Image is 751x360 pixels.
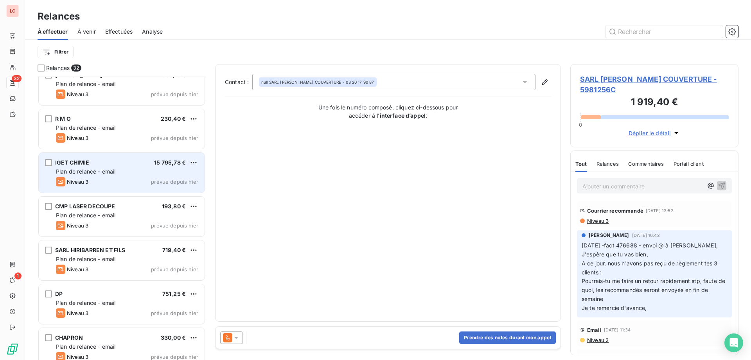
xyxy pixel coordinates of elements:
span: [DATE] 11:34 [604,328,631,332]
h3: 1 919,40 € [580,95,729,111]
span: Email [587,327,602,333]
span: prévue depuis hier [151,354,198,360]
span: [DATE] 13:53 [646,208,674,213]
span: J'espère que tu vas bien, [582,251,648,258]
span: SARL HIRIBARREN ET FILS [55,247,125,253]
span: prévue depuis hier [151,266,198,272]
span: CMP LASER DECOUPE [55,203,115,210]
span: Niveau 3 [67,135,88,141]
button: Déplier le détail [626,129,683,138]
span: null SARL [PERSON_NAME] COUVERTURE [261,79,341,85]
span: À effectuer [38,28,68,36]
span: 330,00 € [161,334,186,341]
div: - 03 20 17 90 87 [261,79,374,85]
span: 15 795,78 € [154,159,186,166]
span: R M O [55,115,71,122]
button: Prendre des notes durant mon appel [459,331,556,344]
span: À venir [77,28,96,36]
h3: Relances [38,9,80,23]
span: prévue depuis hier [151,222,198,229]
span: 719,40 € [162,247,186,253]
span: Niveau 3 [586,218,609,224]
span: Niveau 3 [67,91,88,97]
span: prévue depuis hier [151,310,198,316]
span: 230,40 € [161,115,186,122]
span: Niveau 2 [586,337,609,343]
span: 751,25 € [162,290,186,297]
span: Plan de relance - email [56,168,115,175]
div: LC [6,5,19,17]
span: Commentaires [628,161,664,167]
span: Plan de relance - email [56,343,115,350]
span: Plan de relance - email [56,212,115,219]
img: Logo LeanPay [6,343,19,355]
span: Plan de relance - email [56,256,115,262]
span: [PERSON_NAME] [589,232,629,239]
strong: interface d’appel [380,112,426,119]
span: prévue depuis hier [151,91,198,97]
span: Niveau 3 [67,179,88,185]
span: Analyse [142,28,163,36]
span: Niveau 3 [67,310,88,316]
label: Contact : [225,78,252,86]
span: 32 [12,75,22,82]
div: Open Intercom Messenger [724,333,743,352]
input: Rechercher [605,25,723,38]
span: Niveau 3 [67,354,88,360]
span: Effectuées [105,28,133,36]
span: prévue depuis hier [151,179,198,185]
div: grid [38,77,206,360]
span: 193,80 € [162,203,186,210]
span: Pourrais-tu me faire un retour rapidement stp, faute de quoi, les recommandés seront envoyés en f... [582,278,727,302]
span: Plan de relance - email [56,124,115,131]
span: 0 [579,122,582,128]
span: DP [55,290,63,297]
span: CHAPRON [55,334,83,341]
span: Courrier recommandé [587,208,643,214]
span: Plan de relance - email [56,81,115,87]
span: [DATE] -fact 476688 - envoi @ à [PERSON_NAME], [582,242,718,249]
span: Tout [575,161,587,167]
span: Je te remercie d'avance, [582,304,647,311]
span: Portail client [674,161,704,167]
span: Relances [46,64,70,72]
button: Filtrer [38,46,74,58]
span: IGET CHIMIE [55,159,90,166]
span: SARL [PERSON_NAME] COUVERTURE - 5981256C [580,74,729,95]
span: Niveau 3 [67,266,88,272]
span: Relances [596,161,619,167]
span: prévue depuis hier [151,135,198,141]
span: [DATE] 16:42 [632,233,660,238]
span: Niveau 3 [67,222,88,229]
p: Une fois le numéro composé, cliquez ci-dessous pour accéder à l’ : [310,103,466,120]
span: Déplier le détail [629,129,671,137]
span: A ce jour, nous n'avons pas reçu de règlement tes 3 clients : [582,260,719,276]
span: 1 [14,272,22,279]
span: Plan de relance - email [56,299,115,306]
span: 32 [71,64,81,72]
